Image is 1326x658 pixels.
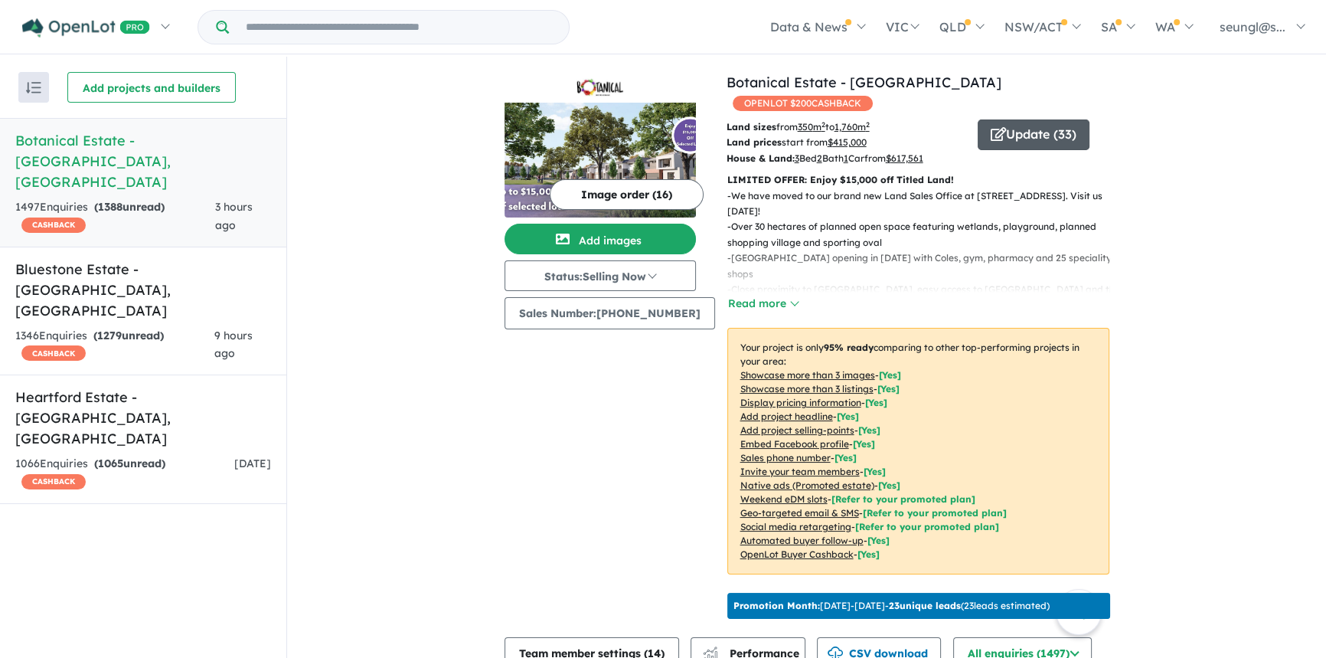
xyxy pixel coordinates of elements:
[886,152,923,164] u: $ 617,561
[234,457,271,470] span: [DATE]
[15,130,271,192] h5: Botanical Estate - [GEOGRAPHIC_DATA] , [GEOGRAPHIC_DATA]
[828,136,867,148] u: $ 415,000
[26,82,41,93] img: sort.svg
[740,535,864,546] u: Automated buyer follow-up
[798,121,825,133] u: 350 m
[727,282,1122,313] p: - Close proximity to [GEOGRAPHIC_DATA], easy access to [GEOGRAPHIC_DATA] and the [GEOGRAPHIC_DATA].
[727,119,966,135] p: from
[740,452,831,463] u: Sales phone number
[21,474,86,489] span: CASHBACK
[727,74,1001,91] a: Botanical Estate - [GEOGRAPHIC_DATA]
[795,152,799,164] u: 3
[15,327,214,364] div: 1346 Enquir ies
[740,438,849,450] u: Embed Facebook profile
[727,121,776,133] b: Land sizes
[740,411,833,422] u: Add project headline
[837,411,859,422] span: [ Yes ]
[825,121,870,133] span: to
[821,120,825,129] sup: 2
[834,452,857,463] span: [ Yes ]
[740,397,861,408] u: Display pricing information
[824,342,874,353] b: 95 % ready
[215,200,253,232] span: 3 hours ago
[877,383,900,394] span: [ Yes ]
[15,387,271,449] h5: Heartford Estate - [GEOGRAPHIC_DATA] , [GEOGRAPHIC_DATA]
[511,78,690,97] img: Botanical Estate - Mickleham Logo
[978,119,1089,150] button: Update (33)
[550,179,704,210] button: Image order (16)
[844,152,848,164] u: 1
[865,397,887,408] span: [ Yes ]
[505,72,696,218] a: Botanical Estate - Mickleham LogoBotanical Estate - Mickleham
[94,457,165,470] strong: ( unread)
[93,329,164,342] strong: ( unread)
[740,548,854,560] u: OpenLot Buyer Cashback
[817,152,822,164] u: 2
[703,647,717,655] img: line-chart.svg
[15,259,271,321] h5: Bluestone Estate - [GEOGRAPHIC_DATA] , [GEOGRAPHIC_DATA]
[15,455,234,492] div: 1066 Enquir ies
[863,507,1007,519] span: [Refer to your promoted plan]
[867,535,890,546] span: [Yes]
[67,72,236,103] button: Add projects and builders
[733,600,820,611] b: Promotion Month:
[97,329,122,342] span: 1279
[98,200,122,214] span: 1388
[727,151,966,166] p: Bed Bath Car from
[740,507,859,519] u: Geo-targeted email & SMS
[214,329,253,361] span: 9 hours ago
[21,345,86,361] span: CASHBACK
[740,521,851,532] u: Social media retargeting
[727,328,1109,575] p: Your project is only comparing to other top-performing projects in your area: - - - - - - - - - -...
[505,297,715,329] button: Sales Number:[PHONE_NUMBER]
[889,600,961,611] b: 23 unique leads
[727,135,966,150] p: start from
[21,218,86,233] span: CASHBACK
[733,96,873,111] span: OPENLOT $ 200 CASHBACK
[740,493,828,505] u: Weekend eDM slots
[15,198,215,235] div: 1497 Enquir ies
[505,224,696,254] button: Add images
[853,438,875,450] span: [ Yes ]
[740,383,874,394] u: Showcase more than 3 listings
[22,18,150,38] img: Openlot PRO Logo White
[505,260,696,291] button: Status:Selling Now
[733,599,1050,613] p: [DATE] - [DATE] - ( 23 leads estimated)
[879,369,901,381] span: [ Yes ]
[740,480,874,491] u: Native ads (Promoted estate)
[232,11,566,44] input: Try estate name, suburb, builder or developer
[727,172,1109,188] p: LIMITED OFFER: Enjoy $15,000 off Titled Land!
[740,466,860,477] u: Invite your team members
[740,369,875,381] u: Showcase more than 3 images
[864,466,886,477] span: [ Yes ]
[505,103,696,218] img: Botanical Estate - Mickleham
[831,493,975,505] span: [Refer to your promoted plan]
[727,136,782,148] b: Land prices
[834,121,870,133] u: 1,760 m
[858,424,880,436] span: [ Yes ]
[727,219,1122,250] p: - Over 30 hectares of planned open space featuring wetlands, playground, planned shopping village...
[94,200,165,214] strong: ( unread)
[857,548,880,560] span: [Yes]
[855,521,999,532] span: [Refer to your promoted plan]
[878,480,900,491] span: [Yes]
[727,250,1122,282] p: - [GEOGRAPHIC_DATA] opening in [DATE] with Coles, gym, pharmacy and 25 speciality shops
[727,152,795,164] b: House & Land:
[866,120,870,129] sup: 2
[740,424,854,436] u: Add project selling-points
[1220,19,1285,34] span: seungl@s...
[727,295,799,313] button: Read more
[98,457,123,470] span: 1065
[727,188,1122,220] p: - We have moved to our brand new Land Sales Office at [STREET_ADDRESS]. Visit us [DATE]!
